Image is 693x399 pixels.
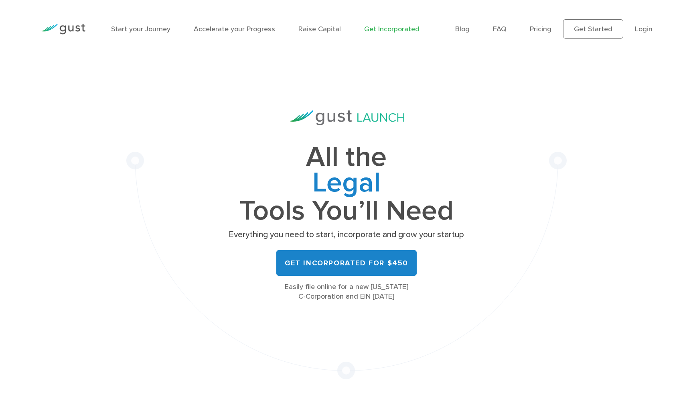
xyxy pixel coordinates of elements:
[635,25,652,33] a: Login
[298,25,341,33] a: Raise Capital
[289,110,404,125] img: Gust Launch Logo
[530,25,551,33] a: Pricing
[226,282,467,301] div: Easily file online for a new [US_STATE] C-Corporation and EIN [DATE]
[364,25,419,33] a: Get Incorporated
[226,170,467,198] span: Legal
[455,25,470,33] a: Blog
[41,24,85,35] img: Gust Logo
[493,25,507,33] a: FAQ
[276,250,417,276] a: Get Incorporated for $450
[111,25,170,33] a: Start your Journey
[226,229,467,240] p: Everything you need to start, incorporate and grow your startup
[563,19,623,39] a: Get Started
[194,25,275,33] a: Accelerate your Progress
[226,145,467,224] h1: All the Tools You’ll Need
